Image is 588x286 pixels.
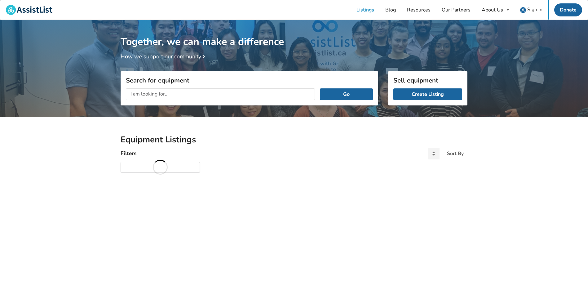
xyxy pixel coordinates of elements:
[126,88,315,100] input: I am looking for...
[447,151,464,156] div: Sort By
[520,7,526,13] img: user icon
[380,0,401,20] a: Blog
[393,76,462,84] h3: Sell equipment
[436,0,476,20] a: Our Partners
[554,3,582,16] a: Donate
[351,0,380,20] a: Listings
[121,53,207,60] a: How we support our community
[515,0,548,20] a: user icon Sign In
[401,0,436,20] a: Resources
[6,5,52,15] img: assistlist-logo
[527,6,542,13] span: Sign In
[121,134,467,145] h2: Equipment Listings
[320,88,373,100] button: Go
[482,7,503,12] div: About Us
[126,76,373,84] h3: Search for equipment
[121,150,136,157] h4: Filters
[121,20,467,48] h1: Together, we can make a difference
[393,88,462,100] a: Create Listing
